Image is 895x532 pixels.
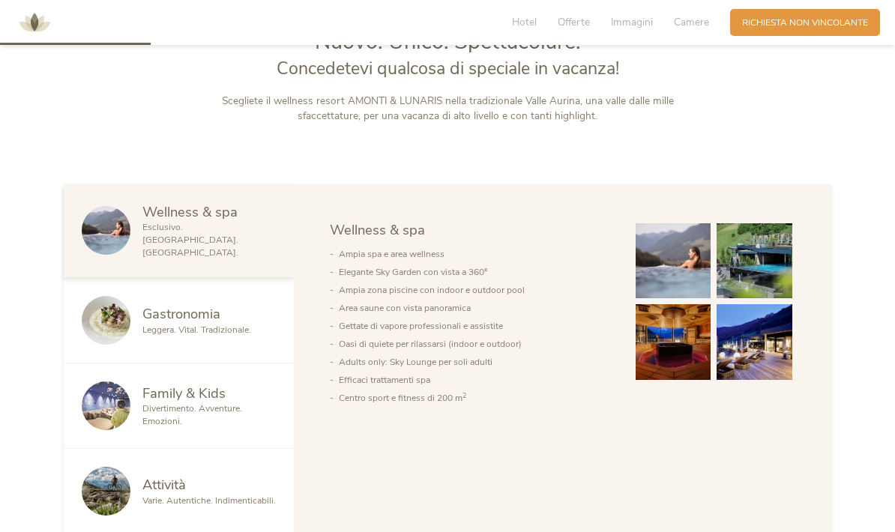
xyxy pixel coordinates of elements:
li: Oasi di quiete per rilassarsi (indoor e outdoor) [339,335,612,353]
span: Wellness & spa [142,202,238,221]
span: Richiesta non vincolante [742,16,868,29]
li: Gettate di vapore professionali e assistite [339,317,612,335]
span: Immagini [611,15,653,29]
a: AMONTI & LUNARIS Wellnessresort [12,18,57,26]
span: Attività [142,475,186,494]
li: Adults only: Sky Lounge per soli adulti [339,353,612,371]
span: Varie. Autentiche. Indimenticabili. [142,495,276,507]
li: Area saune con vista panoramica [339,299,612,317]
span: Leggera. Vital. Tradizionale. [142,324,251,336]
span: Camere [674,15,709,29]
span: Hotel [512,15,537,29]
span: Gastronomia [142,304,220,323]
li: Centro sport e fitness di 200 m [339,389,612,407]
p: Scegliete il wellness resort AMONTI & LUNARIS nella tradizionale Valle Aurina, una valle dalle mi... [197,94,698,124]
li: Efficaci trattamenti spa [339,371,612,389]
span: Esclusivo. [GEOGRAPHIC_DATA]. [GEOGRAPHIC_DATA]. [142,221,238,259]
li: Ampia zona piscine con indoor e outdoor pool [339,281,612,299]
span: Offerte [558,15,590,29]
li: Elegante Sky Garden con vista a 360° [339,263,612,281]
span: Family & Kids [142,384,226,402]
sup: 2 [462,391,466,400]
li: Ampia spa e area wellness [339,245,612,263]
span: Concedetevi qualcosa di speciale in vacanza! [277,57,619,80]
span: Wellness & spa [330,220,425,239]
span: Divertimento. Avventure. Emozioni. [142,402,242,427]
